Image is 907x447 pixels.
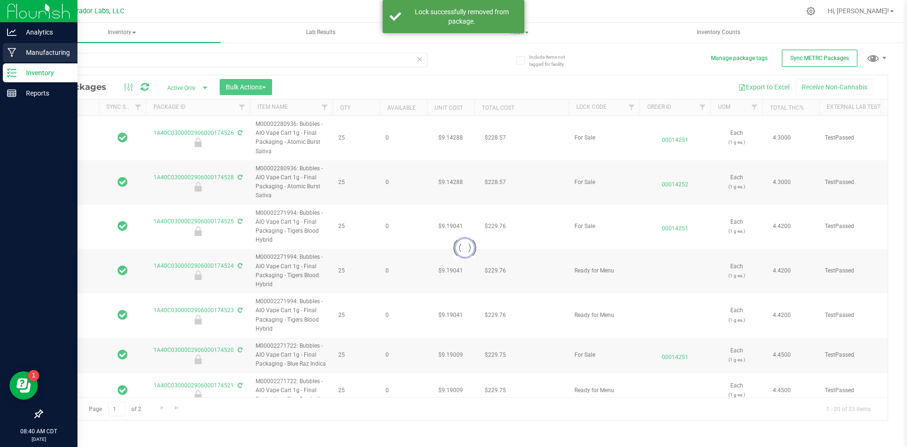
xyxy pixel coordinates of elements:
[7,88,17,98] inline-svg: Reports
[406,7,517,26] div: Lock successfully removed from package.
[17,26,73,38] p: Analytics
[4,427,73,436] p: 08:40 AM CDT
[42,53,428,67] input: Search Package ID, Item Name, SKU, Lot or Part Number...
[805,7,817,16] div: Manage settings
[17,67,73,79] p: Inventory
[222,23,419,43] a: Lab Results
[28,370,39,381] iframe: Resource center unread badge
[7,27,17,37] inline-svg: Analytics
[711,54,768,62] button: Manage package tags
[7,48,17,57] inline-svg: Manufacturing
[416,53,423,65] span: Clear
[23,23,221,43] a: Inventory
[684,28,753,36] span: Inventory Counts
[620,23,818,43] a: Inventory Counts
[68,7,124,15] span: Curador Labs, LLC
[828,7,889,15] span: Hi, [PERSON_NAME]!
[17,88,73,99] p: Reports
[9,371,38,400] iframe: Resource center
[790,55,849,61] span: Sync METRC Packages
[529,53,576,68] span: Include items not tagged for facility
[7,68,17,78] inline-svg: Inventory
[293,28,348,36] span: Lab Results
[4,436,73,443] p: [DATE]
[782,50,857,67] button: Sync METRC Packages
[17,47,73,58] p: Manufacturing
